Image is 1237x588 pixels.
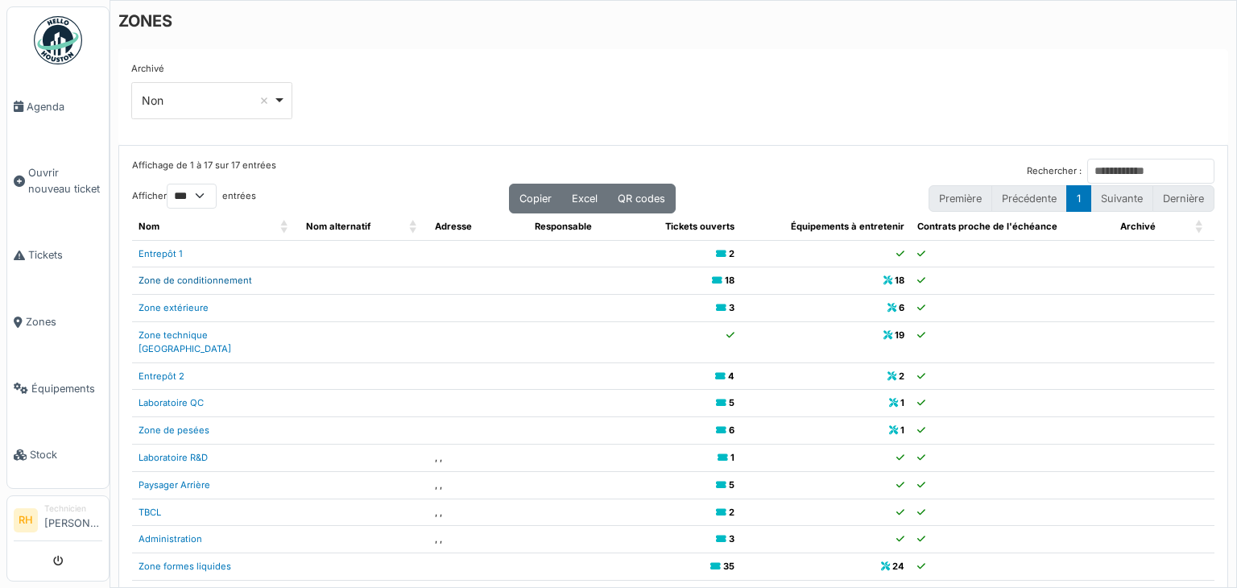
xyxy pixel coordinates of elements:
button: Copier [509,184,562,213]
img: Badge_color-CXgf-gQk.svg [34,16,82,64]
b: 5 [729,479,734,491]
a: Administration [139,533,202,545]
span: Équipements à entretenir [791,221,904,232]
td: , , [428,499,529,526]
a: RH Technicien[PERSON_NAME] [14,503,102,541]
span: Excel [572,193,598,205]
a: Zone extérieure [139,302,209,313]
span: Archivé: Activate to sort [1195,213,1205,240]
a: Zones [7,288,109,355]
b: 18 [895,275,904,286]
li: [PERSON_NAME] [44,503,102,537]
span: Nom alternatif: Activate to sort [409,213,419,240]
span: QR codes [618,193,665,205]
b: 6 [899,302,904,313]
label: Rechercher : [1027,164,1082,178]
b: 5 [729,397,734,408]
button: Remove item: 'false' [256,93,272,109]
a: Paysager Arrière [139,479,210,491]
a: Entrepôt 1 [139,248,183,259]
b: 2 [899,371,904,382]
span: Nom [139,221,159,232]
td: , , [428,444,529,471]
b: 6 [729,424,734,436]
button: 1 [1066,185,1091,212]
a: Zone formes liquides [139,561,231,572]
td: , , [428,471,529,499]
a: Laboratoire QC [139,397,204,408]
b: 3 [729,533,734,545]
td: , , [428,526,529,553]
h6: ZONES [118,11,172,31]
a: Agenda [7,73,109,140]
b: 18 [725,275,734,286]
a: Équipements [7,355,109,422]
select: Afficherentrées [167,184,217,209]
b: 35 [723,561,734,572]
a: Zone de pesées [139,424,209,436]
a: Stock [7,422,109,489]
b: 3 [729,302,734,313]
b: 24 [892,561,904,572]
div: Non [142,92,273,109]
a: Zone technique [GEOGRAPHIC_DATA] [139,329,231,354]
b: 1 [730,452,734,463]
span: Équipements [31,381,102,396]
a: Tickets [7,222,109,289]
span: Tickets [28,247,102,263]
label: Afficher entrées [132,184,256,209]
span: Stock [30,447,102,462]
span: Zones [26,314,102,329]
a: TBCL [139,507,161,518]
b: 4 [728,371,734,382]
span: Nom alternatif [306,221,370,232]
a: Laboratoire R&D [139,452,208,463]
div: Affichage de 1 à 17 sur 17 entrées [132,159,276,184]
span: Adresse [435,221,472,232]
button: QR codes [607,184,676,213]
nav: pagination [929,185,1214,212]
b: 1 [900,424,904,436]
span: Responsable [535,221,592,232]
span: Tickets ouverts [665,221,734,232]
span: Nom: Activate to sort [280,213,290,240]
span: Archivé [1120,221,1156,232]
b: 2 [729,507,734,518]
span: Agenda [27,99,102,114]
span: Contrats proche de l'échéance [917,221,1057,232]
a: Entrepôt 2 [139,371,184,382]
label: Archivé [131,62,164,76]
a: Zone de conditionnement [139,275,252,286]
b: 2 [729,248,734,259]
li: RH [14,508,38,532]
div: Technicien [44,503,102,515]
a: Ouvrir nouveau ticket [7,140,109,222]
b: 1 [900,397,904,408]
b: 19 [895,329,904,341]
span: Copier [519,193,552,205]
span: Ouvrir nouveau ticket [28,165,102,196]
button: Excel [561,184,608,213]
